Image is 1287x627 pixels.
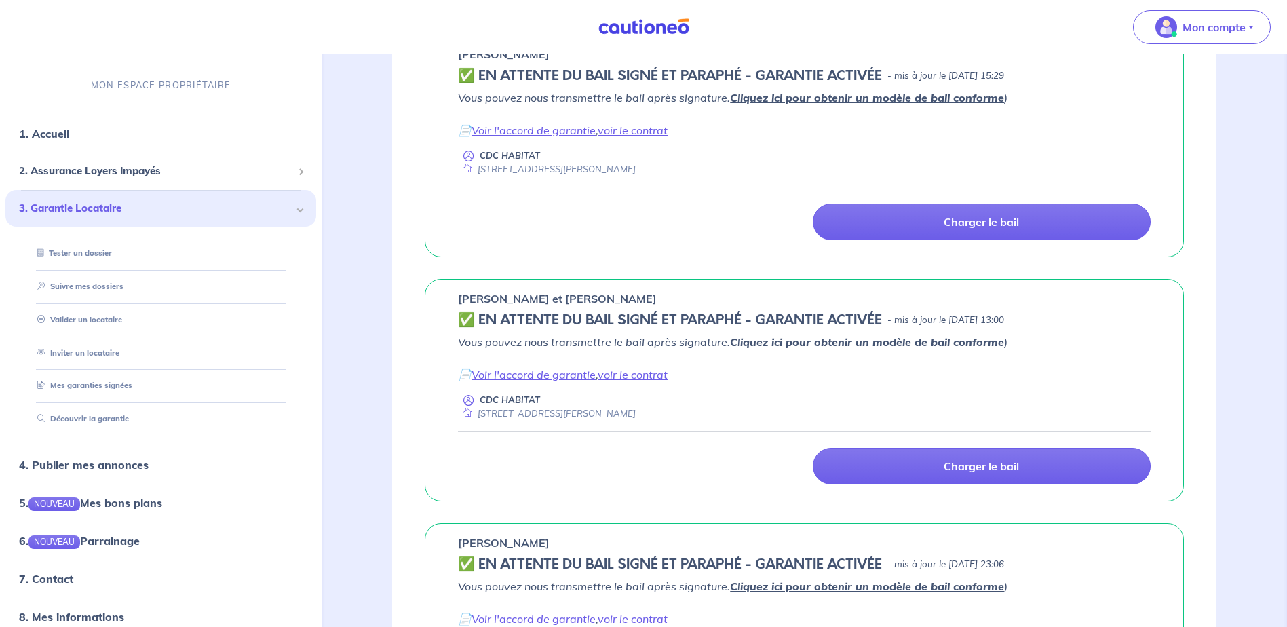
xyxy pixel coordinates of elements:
a: 4. Publier mes annonces [19,458,149,472]
a: Tester un dossier [32,249,112,259]
a: Voir l'accord de garantie [472,123,596,137]
div: 1. Accueil [5,121,316,148]
a: 8. Mes informations [19,611,124,624]
a: 1. Accueil [19,128,69,141]
div: Valider un locataire [22,309,300,331]
div: Découvrir la garantie [22,408,300,431]
div: 4. Publier mes annonces [5,451,316,478]
em: 📄 , [458,368,668,381]
div: 7. Contact [5,566,316,593]
div: state: CONTRACT-SIGNED, Context: IN-LANDLORD,IS-GL-CAUTION-IN-LANDLORD [458,312,1151,328]
h5: ✅️️️ EN ATTENTE DU BAIL SIGNÉ ET PARAPHÉ - GARANTIE ACTIVÉE [458,556,882,573]
h5: ✅️️️ EN ATTENTE DU BAIL SIGNÉ ET PARAPHÉ - GARANTIE ACTIVÉE [458,68,882,84]
span: 3. Garantie Locataire [19,201,292,216]
a: 5.NOUVEAUMes bons plans [19,496,162,510]
p: - mis à jour le [DATE] 15:29 [887,69,1004,83]
a: voir le contrat [598,612,668,626]
a: Inviter un locataire [32,348,119,358]
a: Voir l'accord de garantie [472,368,596,381]
a: 7. Contact [19,573,73,586]
div: Suivre mes dossiers [22,275,300,298]
div: state: CONTRACT-SIGNED, Context: IN-LANDLORD,IS-GL-CAUTION-IN-LANDLORD [458,68,1151,84]
div: 2. Assurance Loyers Impayés [5,159,316,185]
div: Inviter un locataire [22,342,300,364]
p: Charger le bail [944,459,1019,473]
a: Voir l'accord de garantie [472,612,596,626]
em: 📄 , [458,612,668,626]
p: CDC HABITAT [480,149,540,162]
em: Vous pouvez nous transmettre le bail après signature. ) [458,579,1007,593]
p: MON ESPACE PROPRIÉTAIRE [91,79,231,92]
div: 5.NOUVEAUMes bons plans [5,489,316,516]
span: 2. Assurance Loyers Impayés [19,164,292,180]
a: voir le contrat [598,368,668,381]
p: Charger le bail [944,215,1019,229]
em: 📄 , [458,123,668,137]
a: voir le contrat [598,123,668,137]
button: illu_account_valid_menu.svgMon compte [1133,10,1271,44]
p: - mis à jour le [DATE] 13:00 [887,313,1004,327]
div: state: CONTRACT-SIGNED, Context: IN-LANDLORD,IS-GL-CAUTION-IN-LANDLORD [458,556,1151,573]
div: Mes garanties signées [22,375,300,398]
div: [STREET_ADDRESS][PERSON_NAME] [458,163,636,176]
p: [PERSON_NAME] et [PERSON_NAME] [458,290,657,307]
a: Cliquez ici pour obtenir un modèle de bail conforme [730,335,1004,349]
a: Mes garanties signées [32,381,132,391]
div: 6.NOUVEAUParrainage [5,528,316,555]
p: [PERSON_NAME] [458,46,550,62]
a: Suivre mes dossiers [32,282,123,291]
p: Mon compte [1183,19,1246,35]
h5: ✅️️️ EN ATTENTE DU BAIL SIGNÉ ET PARAPHÉ - GARANTIE ACTIVÉE [458,312,882,328]
div: 3. Garantie Locataire [5,190,316,227]
em: Vous pouvez nous transmettre le bail après signature. ) [458,91,1007,104]
a: 6.NOUVEAUParrainage [19,535,140,548]
p: [PERSON_NAME] [458,535,550,551]
a: Charger le bail [813,448,1151,484]
a: Cliquez ici pour obtenir un modèle de bail conforme [730,91,1004,104]
em: Vous pouvez nous transmettre le bail après signature. ) [458,335,1007,349]
div: [STREET_ADDRESS][PERSON_NAME] [458,407,636,420]
img: illu_account_valid_menu.svg [1155,16,1177,38]
a: Valider un locataire [32,315,122,324]
a: Découvrir la garantie [32,415,129,424]
p: CDC HABITAT [480,394,540,406]
a: Charger le bail [813,204,1151,240]
p: - mis à jour le [DATE] 23:06 [887,558,1004,571]
a: Cliquez ici pour obtenir un modèle de bail conforme [730,579,1004,593]
div: Tester un dossier [22,243,300,265]
img: Cautioneo [593,18,695,35]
